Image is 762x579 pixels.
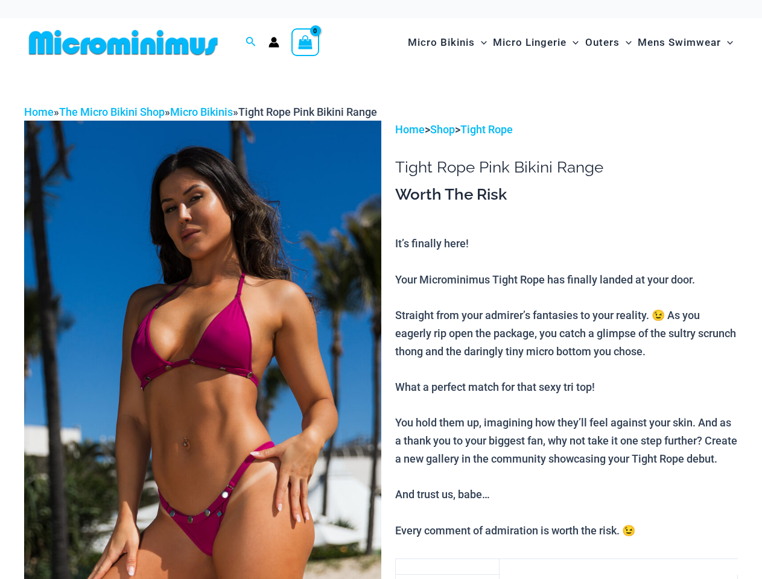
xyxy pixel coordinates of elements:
span: Menu Toggle [475,27,487,58]
span: Micro Bikinis [408,27,475,58]
a: OutersMenu ToggleMenu Toggle [582,24,635,61]
a: Home [24,106,54,118]
span: » » » [24,106,377,118]
a: Shop [430,123,455,136]
a: Account icon link [268,37,279,48]
a: Home [395,123,425,136]
a: The Micro Bikini Shop [59,106,165,118]
a: Micro Bikinis [170,106,233,118]
span: Tight Rope Pink Bikini Range [238,106,377,118]
h3: Worth The Risk [395,185,738,205]
p: It’s finally here! Your Microminimus Tight Rope has finally landed at your door. Straight from yo... [395,235,738,539]
a: View Shopping Cart, empty [291,28,319,56]
nav: Site Navigation [403,22,738,63]
a: Micro BikinisMenu ToggleMenu Toggle [405,24,490,61]
span: Mens Swimwear [638,27,721,58]
span: Micro Lingerie [493,27,567,58]
span: Menu Toggle [721,27,733,58]
span: Menu Toggle [620,27,632,58]
a: Mens SwimwearMenu ToggleMenu Toggle [635,24,736,61]
img: MM SHOP LOGO FLAT [24,29,223,56]
a: Tight Rope [460,123,513,136]
span: Menu Toggle [567,27,579,58]
a: Micro LingerieMenu ToggleMenu Toggle [490,24,582,61]
a: Search icon link [246,35,256,50]
span: Outers [585,27,620,58]
p: > > [395,121,738,139]
h1: Tight Rope Pink Bikini Range [395,158,738,177]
